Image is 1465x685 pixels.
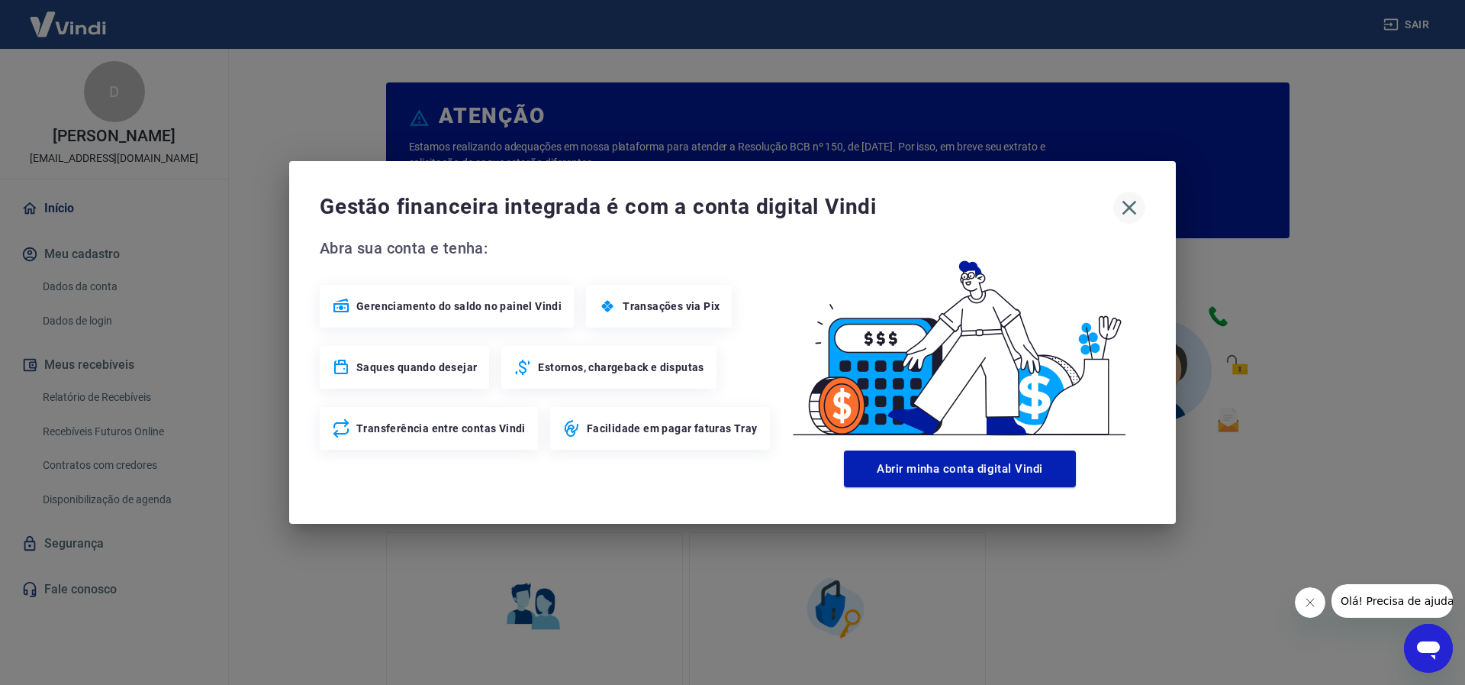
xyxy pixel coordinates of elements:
[320,192,1113,222] span: Gestão financeira integrada é com a conta digital Vindi
[623,299,720,314] span: Transações via Pix
[844,451,1076,487] button: Abrir minha conta digital Vindi
[1331,584,1453,618] iframe: Mensagem da empresa
[774,236,1145,444] img: Good Billing
[356,421,526,436] span: Transferência entre contas Vindi
[1404,624,1453,673] iframe: Botão para abrir a janela de mensagens
[1295,587,1325,618] iframe: Fechar mensagem
[9,11,128,23] span: Olá! Precisa de ajuda?
[538,360,704,375] span: Estornos, chargeback e disputas
[320,236,774,260] span: Abra sua conta e tenha:
[587,421,758,436] span: Facilidade em pagar faturas Tray
[356,360,477,375] span: Saques quando desejar
[356,299,562,314] span: Gerenciamento do saldo no painel Vindi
